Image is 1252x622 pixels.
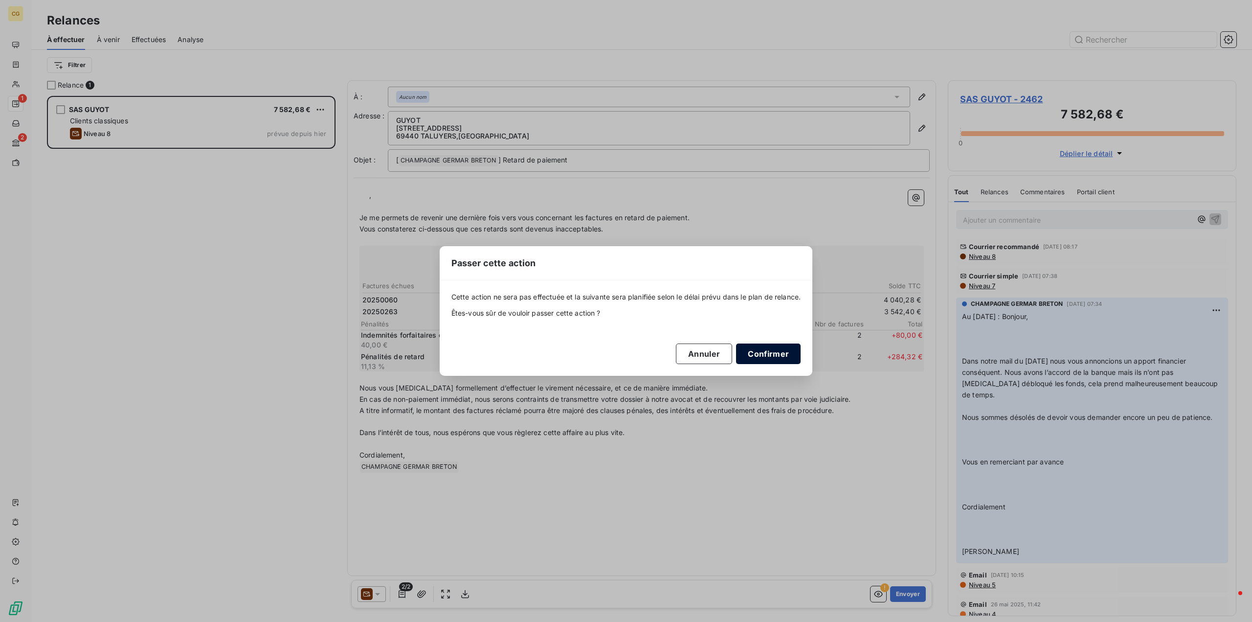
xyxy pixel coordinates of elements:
[451,256,536,270] span: Passer cette action
[451,292,801,302] span: Cette action ne sera pas effectuée et la suivante sera planifiée selon le délai prévu dans le pla...
[676,344,732,364] button: Annuler
[451,308,801,318] span: Êtes-vous sûr de vouloir passer cette action ?
[736,344,801,364] button: Confirmer
[1219,589,1242,612] iframe: Intercom live chat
